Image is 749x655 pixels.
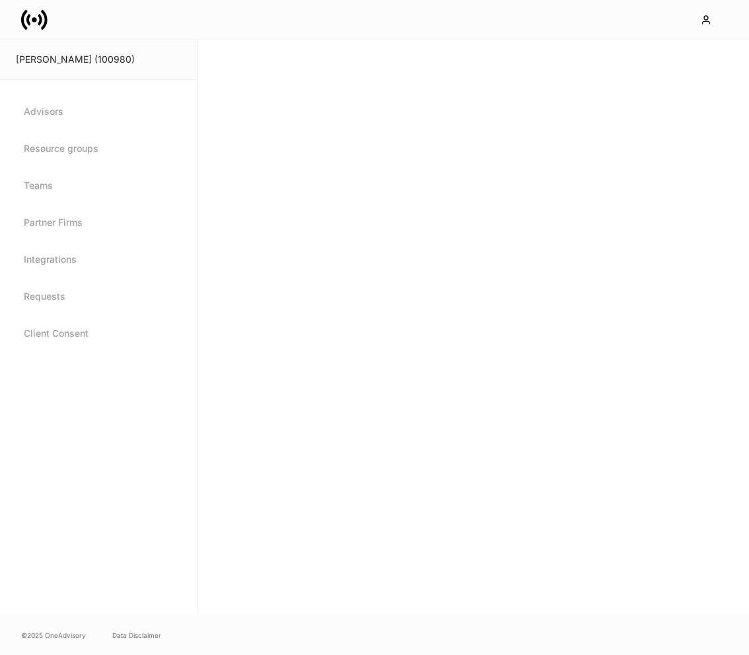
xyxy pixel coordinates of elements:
a: Requests [16,281,182,312]
a: Advisors [16,96,182,127]
div: [PERSON_NAME] (100980) [16,53,182,66]
a: Client Consent [16,318,182,349]
a: Data Disclaimer [112,630,161,640]
a: Resource groups [16,133,182,164]
a: Partner Firms [16,207,182,238]
a: Teams [16,170,182,201]
a: Integrations [16,244,182,275]
span: © 2025 OneAdvisory [21,630,86,640]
